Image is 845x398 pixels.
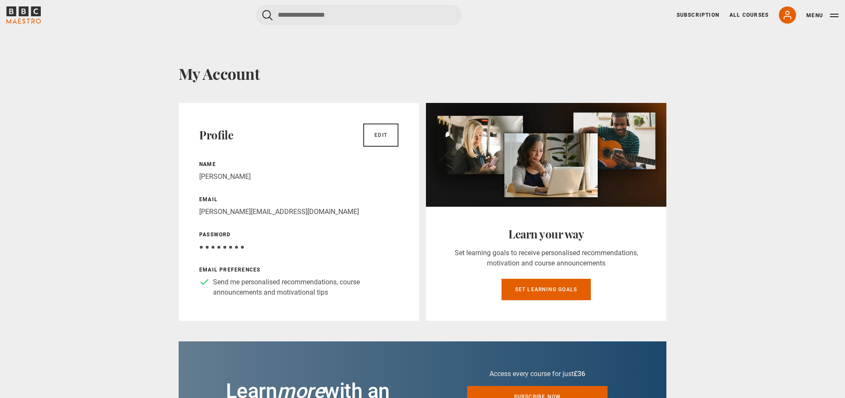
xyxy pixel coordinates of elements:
[447,248,646,268] p: Set learning goals to receive personalised recommendations, motivation and course announcements
[199,231,398,238] p: Password
[729,11,769,19] a: All Courses
[447,227,646,241] h2: Learn your way
[199,207,398,217] p: [PERSON_NAME][EMAIL_ADDRESS][DOMAIN_NAME]
[574,370,585,378] span: £36
[255,5,462,25] input: Search
[677,11,719,19] a: Subscription
[467,369,608,379] p: Access every course for just
[179,64,666,82] h1: My Account
[199,243,244,251] span: ● ● ● ● ● ● ● ●
[6,6,41,24] svg: BBC Maestro
[363,124,398,147] a: Edit
[213,277,398,298] p: Send me personalised recommendations, course announcements and motivational tips
[199,160,398,168] p: Name
[806,11,839,20] button: Toggle navigation
[502,279,591,300] a: Set learning goals
[199,172,398,182] p: [PERSON_NAME]
[262,10,273,21] button: Submit the search query
[199,266,398,274] p: Email preferences
[199,128,233,142] h2: Profile
[199,196,398,203] p: Email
